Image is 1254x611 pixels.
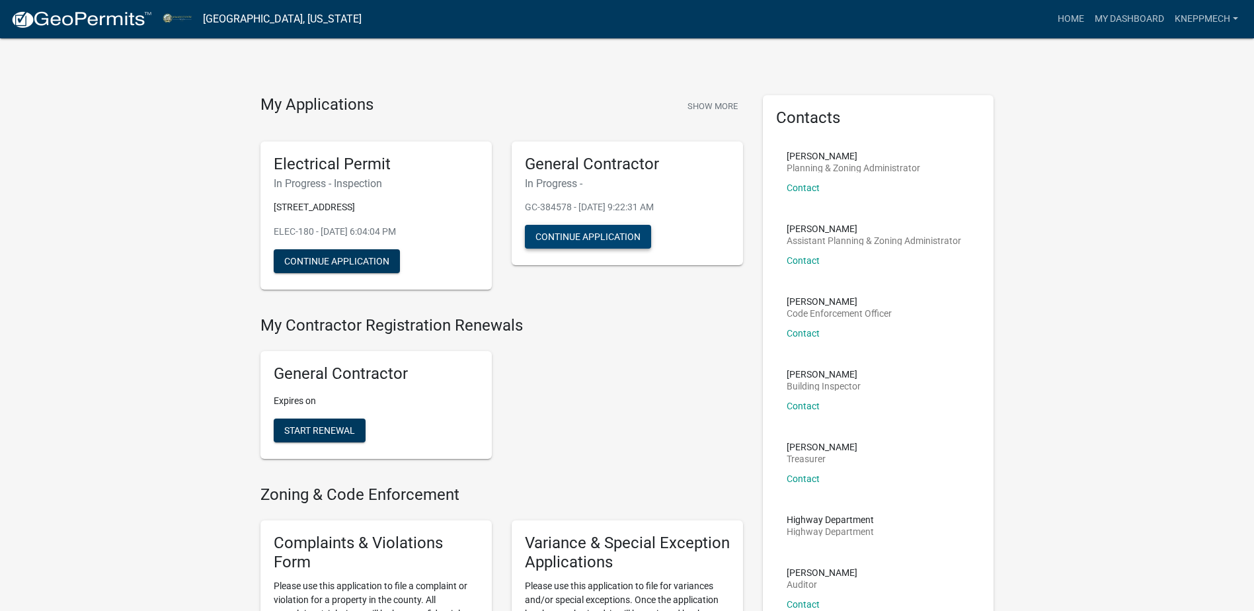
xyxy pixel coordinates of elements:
h5: Electrical Permit [274,155,479,174]
a: Contact [787,183,820,193]
button: Show More [682,95,743,117]
button: Continue Application [525,225,651,249]
p: GC-384578 - [DATE] 9:22:31 AM [525,200,730,214]
p: [STREET_ADDRESS] [274,200,479,214]
h5: General Contractor [525,155,730,174]
a: [GEOGRAPHIC_DATA], [US_STATE] [203,8,362,30]
a: Home [1052,7,1089,32]
h6: In Progress - Inspection [274,177,479,190]
p: [PERSON_NAME] [787,151,920,161]
p: Building Inspector [787,382,861,391]
p: Treasurer [787,454,857,464]
p: Auditor [787,580,857,589]
span: Start Renewal [284,425,355,436]
img: Miami County, Indiana [163,10,192,28]
h5: Complaints & Violations Form [274,534,479,572]
p: Highway Department [787,515,874,524]
p: Highway Department [787,527,874,536]
p: [PERSON_NAME] [787,297,892,306]
p: Planning & Zoning Administrator [787,163,920,173]
button: Continue Application [274,249,400,273]
a: Contact [787,255,820,266]
p: [PERSON_NAME] [787,224,961,233]
h4: My Contractor Registration Renewals [260,316,743,335]
h4: My Applications [260,95,373,115]
a: Contact [787,401,820,411]
p: Expires on [274,394,479,408]
h6: In Progress - [525,177,730,190]
a: Contact [787,473,820,484]
h5: Contacts [776,108,981,128]
p: Code Enforcement Officer [787,309,892,318]
a: Contact [787,328,820,339]
p: [PERSON_NAME] [787,442,857,452]
p: Assistant Planning & Zoning Administrator [787,236,961,245]
h4: Zoning & Code Enforcement [260,485,743,505]
h5: Variance & Special Exception Applications [525,534,730,572]
h5: General Contractor [274,364,479,384]
p: [PERSON_NAME] [787,370,861,379]
a: Contact [787,599,820,610]
button: Start Renewal [274,419,366,442]
wm-registration-list-section: My Contractor Registration Renewals [260,316,743,469]
p: ELEC-180 - [DATE] 6:04:04 PM [274,225,479,239]
a: kneppmech [1169,7,1243,32]
a: My Dashboard [1089,7,1169,32]
p: [PERSON_NAME] [787,568,857,577]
